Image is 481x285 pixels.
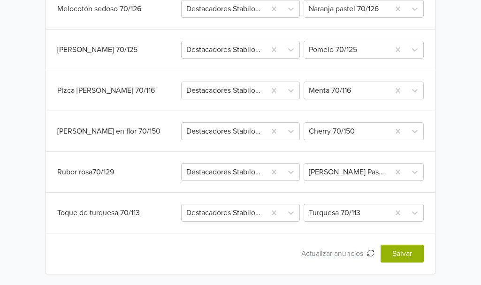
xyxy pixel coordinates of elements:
[57,126,179,137] div: [PERSON_NAME] en flor 70/150
[57,207,179,218] div: Toque de turquesa 70/113
[57,166,179,178] div: Rubor rosa70/129
[295,245,381,262] button: Actualizar anuncios
[381,245,424,262] button: Salvar
[57,3,179,15] div: Melocotón sedoso 70/126
[301,249,367,258] span: Actualizar anuncios
[57,85,179,96] div: Pizca [PERSON_NAME] 70/116
[57,44,179,55] div: [PERSON_NAME] 70/125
